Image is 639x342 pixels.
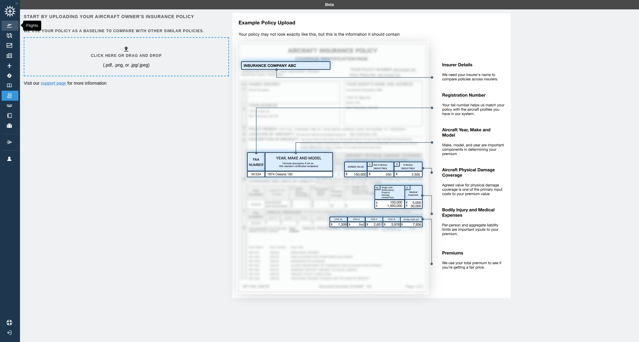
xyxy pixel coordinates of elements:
[91,53,162,59] h6: Click here or drag and drop
[24,80,228,86] p: Visit our for more information
[103,62,150,68] p: (.pdf, .png, or .jpg/.jpeg)
[24,13,228,20] h6: Start by uploading your aircraft owner's insurance policy
[41,81,66,86] a: support page
[24,28,228,34] h6: We use your policy as a baseline to compare with other similar policies.
[228,13,511,305] img: policy-upload-example-5e420760c1425035513a.svg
